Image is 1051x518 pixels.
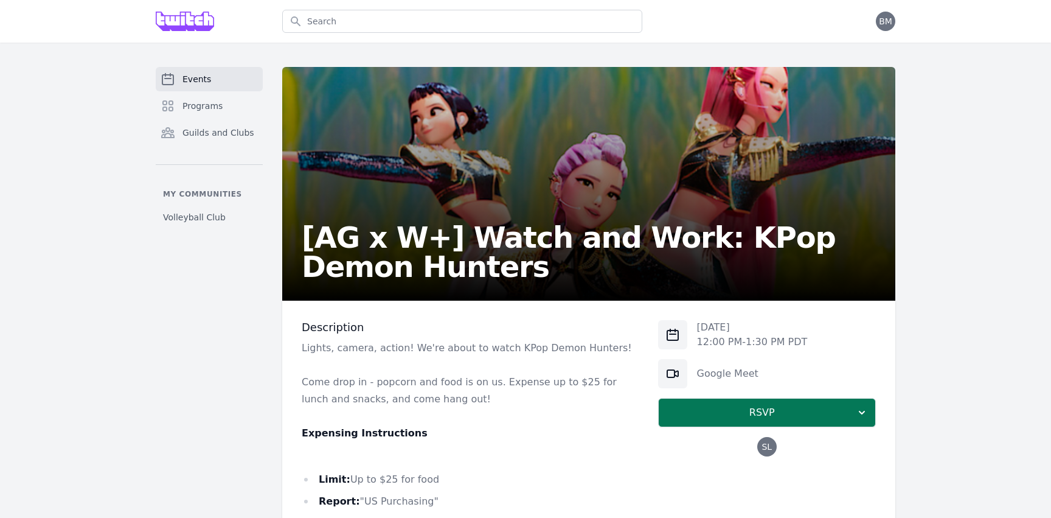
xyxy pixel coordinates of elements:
[156,206,263,228] a: Volleyball Club
[658,398,876,427] button: RSVP
[182,100,223,112] span: Programs
[282,10,642,33] input: Search
[163,211,226,223] span: Volleyball Club
[302,427,428,439] strong: Expensing Instructions
[668,405,856,420] span: RSVP
[156,67,263,91] a: Events
[302,320,639,335] h3: Description
[697,335,808,349] p: 12:00 PM - 1:30 PM PDT
[302,471,639,488] li: Up to $25 for food
[876,12,895,31] button: BM
[302,223,876,281] h2: [AG x W+] Watch and Work: KPop Demon Hunters
[302,493,639,510] li: "US Purchasing"
[761,443,772,451] span: SL
[182,73,211,85] span: Events
[156,121,263,145] a: Guilds and Clubs
[879,17,892,26] span: BM
[697,320,808,335] p: [DATE]
[156,189,263,199] p: My communities
[302,340,639,357] p: Lights, camera, action! We're about to watch KPop Demon Hunters!
[156,94,263,118] a: Programs
[302,374,639,408] p: Come drop in - popcorn and food is on us. Expense up to $25 for lunch and snacks, and come hang out!
[319,495,360,507] strong: Report:
[697,368,758,379] a: Google Meet
[182,127,254,139] span: Guilds and Clubs
[156,12,214,31] img: Grove
[156,67,263,228] nav: Sidebar
[319,474,350,485] strong: Limit:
